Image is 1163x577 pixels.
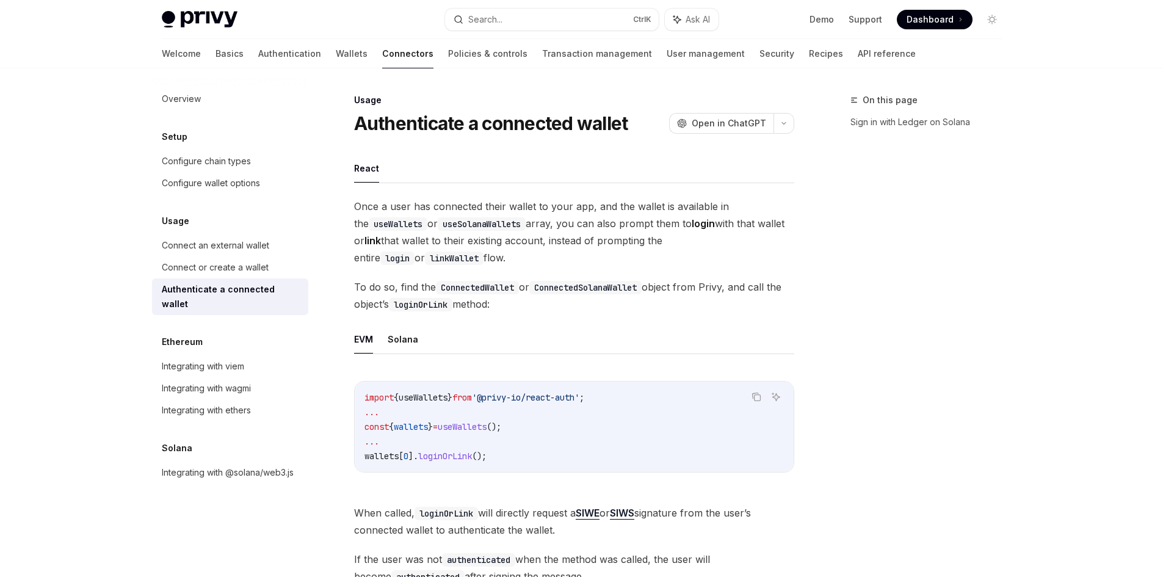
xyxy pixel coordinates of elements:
[162,129,187,144] h5: Setup
[850,112,1012,132] a: Sign in with Ledger on Solana
[667,39,745,68] a: User management
[364,392,394,403] span: import
[354,278,794,313] span: To do so, find the or object from Privy, and call the object’s method:
[468,12,502,27] div: Search...
[152,256,308,278] a: Connect or create a wallet
[394,392,399,403] span: {
[442,553,515,567] code: authenticated
[404,451,408,462] span: 0
[382,39,433,68] a: Connectors
[369,217,427,231] code: useWallets
[529,281,642,294] code: ConnectedSolanaWallet
[162,359,244,374] div: Integrating with viem
[152,355,308,377] a: Integrating with viem
[907,13,954,26] span: Dashboard
[982,10,1002,29] button: Toggle dark mode
[354,112,628,134] h1: Authenticate a connected wallet
[686,13,710,26] span: Ask AI
[748,389,764,405] button: Copy the contents from the code block
[162,260,269,275] div: Connect or create a wallet
[162,282,301,311] div: Authenticate a connected wallet
[152,278,308,315] a: Authenticate a connected wallet
[425,252,484,265] code: linkWallet
[258,39,321,68] a: Authentication
[162,176,260,191] div: Configure wallet options
[364,451,399,462] span: wallets
[858,39,916,68] a: API reference
[152,377,308,399] a: Integrating with wagmi
[863,93,918,107] span: On this page
[162,11,237,28] img: light logo
[152,172,308,194] a: Configure wallet options
[542,39,652,68] a: Transaction management
[448,39,527,68] a: Policies & controls
[408,451,418,462] span: ].
[162,154,251,169] div: Configure chain types
[354,198,794,266] span: Once a user has connected their wallet to your app, and the wallet is available in the or array, ...
[354,94,794,106] div: Usage
[162,381,251,396] div: Integrating with wagmi
[162,39,201,68] a: Welcome
[692,217,715,230] strong: login
[415,507,478,520] code: loginOrLink
[388,325,418,354] button: Solana
[354,325,373,354] button: EVM
[162,441,192,455] h5: Solana
[438,421,487,432] span: useWallets
[162,238,269,253] div: Connect an external wallet
[809,39,843,68] a: Recipes
[447,392,452,403] span: }
[433,421,438,432] span: =
[394,421,428,432] span: wallets
[152,88,308,110] a: Overview
[152,462,308,484] a: Integrating with @solana/web3.js
[452,392,472,403] span: from
[364,421,389,432] span: const
[152,150,308,172] a: Configure chain types
[436,281,519,294] code: ConnectedWallet
[162,403,251,418] div: Integrating with ethers
[759,39,794,68] a: Security
[399,392,447,403] span: useWallets
[472,392,579,403] span: '@privy-io/react-auth'
[810,13,834,26] a: Demo
[849,13,882,26] a: Support
[389,298,452,311] code: loginOrLink
[418,451,472,462] span: loginOrLink
[445,9,659,31] button: Search...CtrlK
[380,252,415,265] code: login
[438,217,526,231] code: useSolanaWallets
[354,154,379,183] button: React
[897,10,973,29] a: Dashboard
[579,392,584,403] span: ;
[336,39,368,68] a: Wallets
[669,113,774,134] button: Open in ChatGPT
[162,214,189,228] h5: Usage
[162,465,294,480] div: Integrating with @solana/web3.js
[487,421,501,432] span: ();
[610,507,634,520] a: SIWS
[665,9,719,31] button: Ask AI
[389,421,394,432] span: {
[152,234,308,256] a: Connect an external wallet
[576,507,600,520] a: SIWE
[364,234,381,247] strong: link
[472,451,487,462] span: ();
[399,451,404,462] span: [
[216,39,244,68] a: Basics
[152,399,308,421] a: Integrating with ethers
[768,389,784,405] button: Ask AI
[428,421,433,432] span: }
[354,504,794,539] span: When called, will directly request a or signature from the user’s connected wallet to authenticat...
[162,335,203,349] h5: Ethereum
[692,117,766,129] span: Open in ChatGPT
[162,92,201,106] div: Overview
[364,407,379,418] span: ...
[633,15,651,24] span: Ctrl K
[364,436,379,447] span: ...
